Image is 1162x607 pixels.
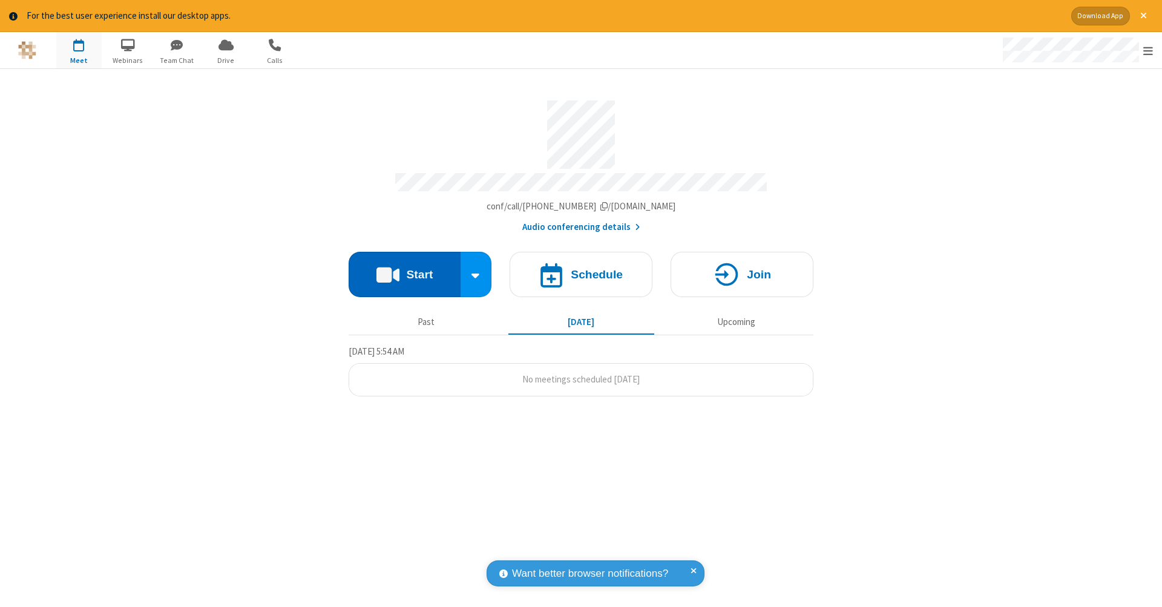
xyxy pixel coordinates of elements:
button: Schedule [510,252,652,297]
section: Account details [349,91,813,234]
section: Today's Meetings [349,344,813,396]
h4: Join [747,269,771,280]
div: Open menu [991,32,1162,68]
button: Join [671,252,813,297]
div: Start conference options [461,252,492,297]
button: Copy my meeting room linkCopy my meeting room link [487,200,676,214]
button: Audio conferencing details [522,220,640,234]
div: For the best user experience install our desktop apps. [27,9,1062,23]
h4: Start [406,269,433,280]
button: Upcoming [663,311,809,334]
button: Start [349,252,461,297]
span: Calls [252,55,298,66]
span: Meet [56,55,102,66]
button: Logo [4,32,50,68]
span: Team Chat [154,55,200,66]
span: Want better browser notifications? [512,566,668,582]
h4: Schedule [571,269,623,280]
span: Copy my meeting room link [487,200,676,212]
img: QA Selenium DO NOT DELETE OR CHANGE [18,41,36,59]
button: [DATE] [508,311,654,334]
span: No meetings scheduled [DATE] [522,373,640,385]
span: Drive [203,55,249,66]
button: Close alert [1134,7,1153,25]
span: [DATE] 5:54 AM [349,346,404,357]
span: Webinars [105,55,151,66]
button: Download App [1071,7,1130,25]
button: Past [353,311,499,334]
